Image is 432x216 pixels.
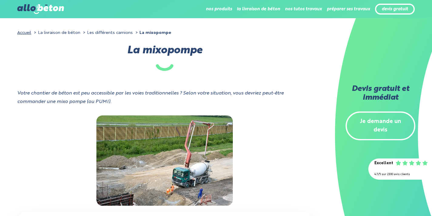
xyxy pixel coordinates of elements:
li: La mixopompe [134,28,171,37]
li: nos produits [206,2,232,16]
a: Accueil [17,31,31,35]
h1: La mixopompe [17,46,312,71]
div: Excellent [374,159,393,168]
a: Je demande un devis [346,111,415,141]
div: 4.7/5 sur 2300 avis clients [374,170,426,179]
a: devis gratuit [382,7,408,12]
img: Photo mixo pompe [96,115,233,206]
img: allobéton [17,4,64,14]
li: La livraison de béton [32,28,80,37]
li: Les différents camions [82,28,133,37]
li: préparer ses travaux [327,2,370,16]
i: Votre chantier de béton est peu accessible par les voies traditionnelles ? Selon votre situation,... [17,91,284,105]
li: la livraison de béton [237,2,280,16]
li: nos tutos travaux [285,2,322,16]
h2: Devis gratuit et immédiat [346,85,415,102]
